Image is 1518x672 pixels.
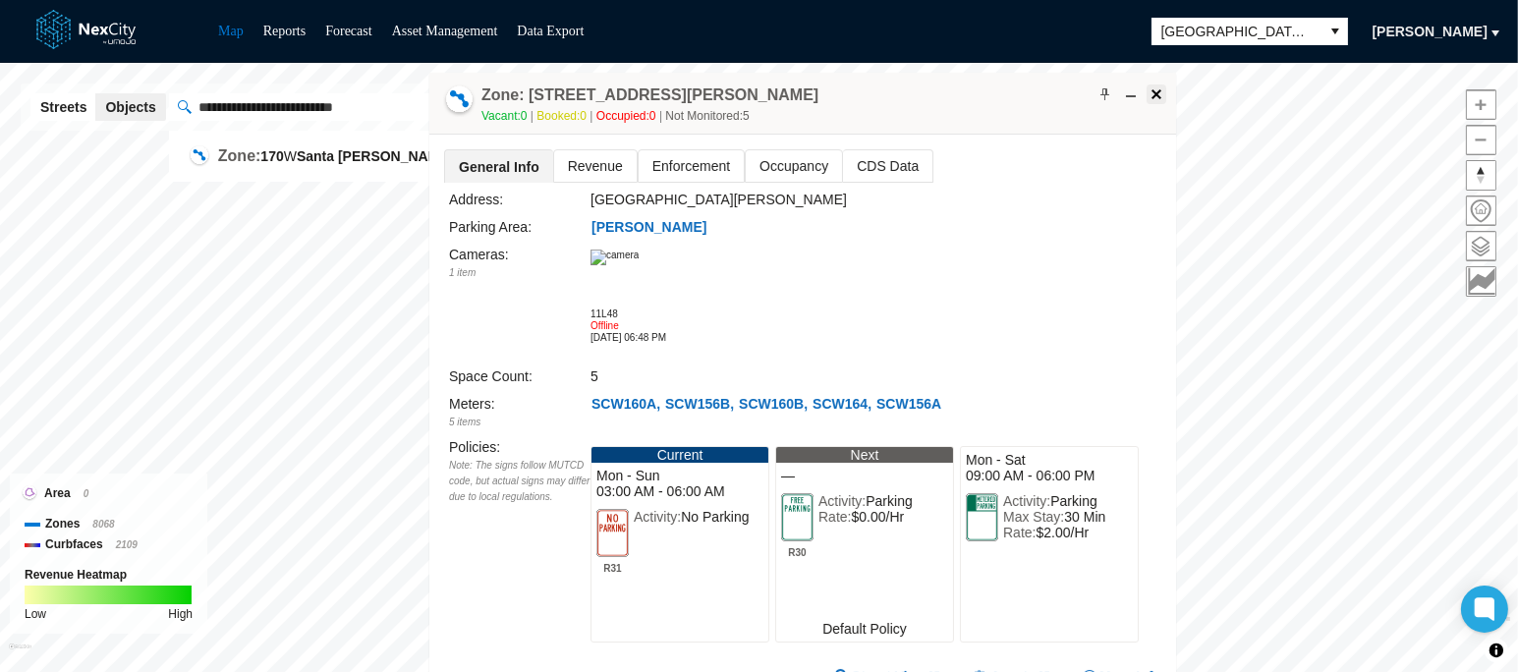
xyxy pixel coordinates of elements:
a: Mapbox homepage [9,644,31,666]
button: SCW160B, [738,395,809,415]
div: Double-click to make header text selectable [481,84,818,126]
button: [PERSON_NAME] [590,218,707,238]
span: Not Monitored: 5 [665,109,749,123]
div: 11L48 [590,308,689,320]
a: Data Export [517,24,584,38]
span: Activity: [818,493,866,509]
button: Key metrics [1466,266,1496,297]
span: Offline [590,320,619,331]
span: SCW156B [665,395,730,414]
span: Rate: [1003,525,1036,540]
span: W - [260,148,524,164]
button: Layers management [1466,231,1496,261]
span: Zoom in [1467,90,1495,119]
span: Mon - Sat [966,452,1133,468]
li: 170 W Santa Clara St NPZ-PZ [179,140,650,172]
span: Rate: [818,509,851,525]
span: R30 [781,542,814,558]
button: select [1322,18,1348,45]
span: Booked: 0 [536,109,596,123]
div: Area [25,483,193,504]
b: Santa [297,148,334,164]
span: 2109 [116,539,138,550]
label: Parking Area: [449,219,532,235]
span: Reset bearing to north [1467,161,1495,190]
span: Parking [866,493,912,509]
button: SCW156A [875,395,942,415]
button: Reset bearing to north [1466,160,1496,191]
span: 30 Min [1064,509,1105,525]
b: 170 [260,148,283,164]
label: Address: [449,192,503,207]
div: Next [776,447,953,463]
span: [GEOGRAPHIC_DATA][PERSON_NAME] [1161,22,1313,41]
span: SCW160B [739,395,804,414]
div: 5 [590,365,947,387]
span: 0 [84,488,89,499]
div: Current [591,447,768,463]
span: Objects [105,97,155,117]
div: Default Policy [776,616,953,642]
button: Home [1466,196,1496,226]
div: Zones [25,514,193,534]
div: [DATE] 06:48 PM [590,332,689,344]
span: $2.00/Hr [1036,525,1089,540]
a: Map [218,24,244,38]
div: 5 items [449,415,590,430]
div: Low [25,604,46,624]
span: Toggle attribution [1490,640,1502,661]
span: General Info [445,150,553,183]
span: Enforcement [639,150,744,182]
label: Cameras : [449,247,509,262]
span: Occupancy [746,150,842,182]
span: CDS Data [843,150,932,182]
button: Objects [95,93,165,121]
span: Streets [40,97,86,117]
span: No Parking [681,509,749,525]
span: SCW164 [813,395,868,414]
button: SCW156B, [664,395,735,415]
span: Max Stay: [1003,509,1064,525]
span: R31 [596,558,629,574]
label: Meters : [449,396,495,412]
span: 09:00 AM - 06:00 PM [966,468,1133,483]
span: 03:00 AM - 06:00 AM [596,483,763,499]
button: Toggle attribution [1485,639,1508,662]
span: SCW160A [591,395,656,414]
button: Streets [30,93,96,121]
img: camera [590,250,639,265]
label: Space Count: [449,368,533,384]
span: — [781,468,948,483]
button: [PERSON_NAME] [1360,16,1500,47]
div: 1 item [449,265,590,281]
a: Asset Management [392,24,498,38]
span: 8068 [92,519,114,530]
a: Reports [263,24,307,38]
div: High [168,604,193,624]
span: Mon - Sun [596,468,763,483]
button: Zoom out [1466,125,1496,155]
h4: Double-click to make header text selectable [481,84,818,106]
span: SCW156A [876,395,941,414]
div: Curbfaces [25,534,193,555]
span: Zoom out [1467,126,1495,154]
button: SCW164, [812,395,872,415]
span: Activity: [634,509,681,525]
button: Zoom in [1466,89,1496,120]
div: Note: The signs follow MUTCD code, but actual signs may differ due to local regulations. [449,458,590,505]
span: Revenue [554,150,637,182]
span: Activity: [1003,493,1050,509]
label: Policies : [449,439,500,455]
span: Parking [1050,493,1096,509]
img: revenue [25,586,192,604]
span: Occupied: 0 [596,109,666,123]
a: Forecast [325,24,371,38]
span: Vacant: 0 [481,109,536,123]
span: [PERSON_NAME] [1373,22,1488,41]
div: [GEOGRAPHIC_DATA][PERSON_NAME] [590,189,947,210]
b: [PERSON_NAME] [338,148,453,164]
label: Zone: [218,147,261,164]
span: $0.00/Hr [851,509,904,525]
button: SCW160A, [590,395,661,415]
div: Revenue Heatmap [25,565,193,585]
